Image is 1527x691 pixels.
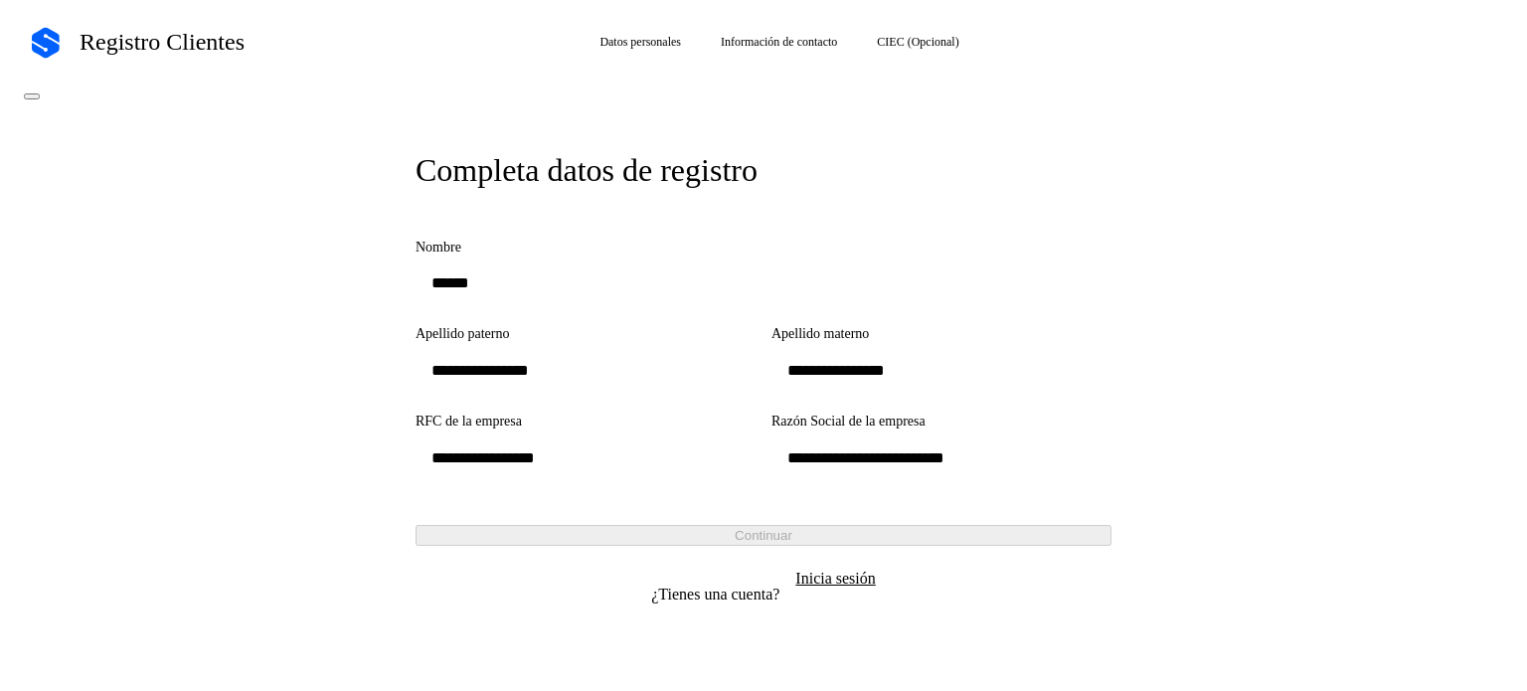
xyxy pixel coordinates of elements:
p: ¿Tienes una cuenta? [651,586,779,604]
div: CIEC (Opcional) [877,35,958,50]
div: Información de contacto [721,35,837,50]
label: Razón Social de la empresa [771,414,1111,431]
h2: Completa datos de registro [416,151,1111,189]
a: Inicia sesión [795,570,875,619]
button: Continuar [416,525,1111,546]
span: Continuar [735,528,792,543]
label: Apellido paterno [416,326,756,343]
div: Datos personales [599,35,681,50]
label: RFC de la empresa [416,414,756,431]
label: Nombre [416,240,1111,257]
span: Registro Clientes [80,28,245,57]
label: Apellido materno [771,326,1111,343]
